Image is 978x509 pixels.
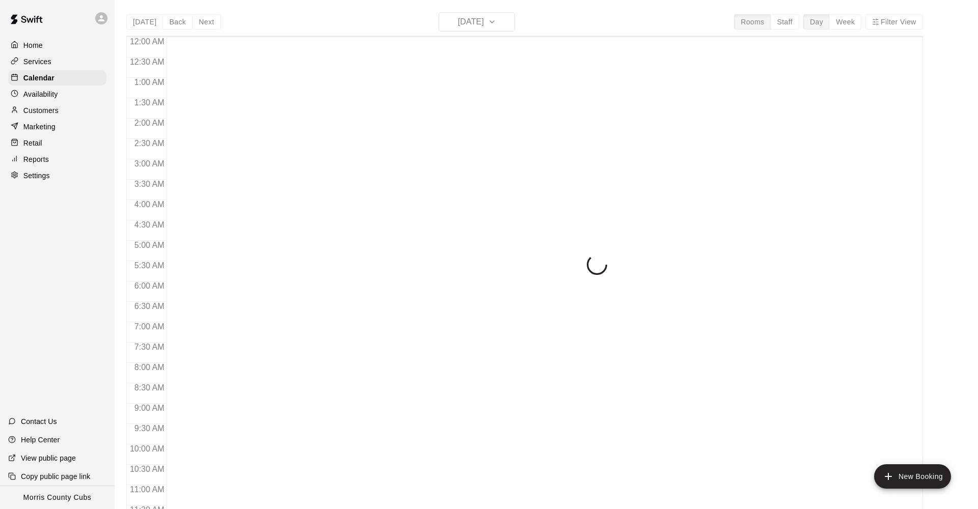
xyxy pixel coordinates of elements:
[132,261,167,270] span: 5:30 AM
[8,135,106,151] a: Retail
[21,453,76,463] p: View public page
[127,58,167,66] span: 12:30 AM
[127,37,167,46] span: 12:00 AM
[23,89,58,99] p: Availability
[132,220,167,229] span: 4:30 AM
[8,119,106,134] a: Marketing
[8,168,106,183] a: Settings
[23,105,59,116] p: Customers
[23,73,55,83] p: Calendar
[132,404,167,412] span: 9:00 AM
[874,464,951,489] button: add
[132,281,167,290] span: 6:00 AM
[23,154,49,164] p: Reports
[8,152,106,167] a: Reports
[8,87,106,102] a: Availability
[8,54,106,69] a: Services
[132,424,167,433] span: 9:30 AM
[8,103,106,118] a: Customers
[8,70,106,86] a: Calendar
[23,40,43,50] p: Home
[23,138,42,148] p: Retail
[127,485,167,494] span: 11:00 AM
[132,343,167,351] span: 7:30 AM
[132,119,167,127] span: 2:00 AM
[132,78,167,87] span: 1:00 AM
[132,322,167,331] span: 7:00 AM
[23,56,51,67] p: Services
[21,471,90,482] p: Copy public page link
[132,98,167,107] span: 1:30 AM
[132,302,167,310] span: 6:30 AM
[132,180,167,188] span: 3:30 AM
[127,465,167,473] span: 10:30 AM
[23,122,56,132] p: Marketing
[132,139,167,148] span: 2:30 AM
[132,363,167,372] span: 8:00 AM
[8,38,106,53] a: Home
[21,435,60,445] p: Help Center
[23,171,50,181] p: Settings
[132,241,167,249] span: 5:00 AM
[23,492,92,503] p: Morris County Cubs
[132,200,167,209] span: 4:00 AM
[132,159,167,168] span: 3:00 AM
[127,444,167,453] span: 10:00 AM
[21,416,57,427] p: Contact Us
[132,383,167,392] span: 8:30 AM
